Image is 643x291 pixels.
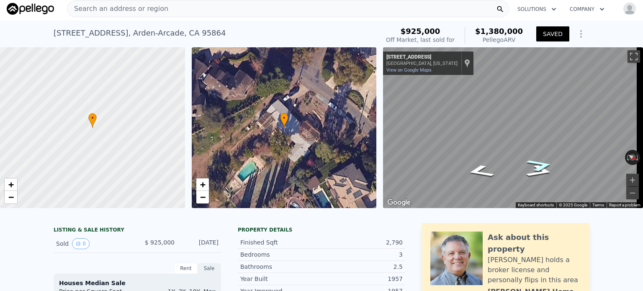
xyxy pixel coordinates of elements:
button: View historical data [72,238,90,249]
button: Rotate counterclockwise [625,150,630,165]
a: Show location on map [464,59,470,68]
a: Report a problem [609,203,640,207]
div: Year Built [240,275,321,283]
button: Zoom in [626,174,639,186]
div: Street View [383,47,643,208]
span: $925,000 [401,27,440,36]
button: Toggle fullscreen view [628,50,640,63]
div: Rent [174,263,198,274]
button: Solutions [511,2,563,17]
div: Sale [198,263,221,274]
button: Company [563,2,611,17]
a: Terms [592,203,604,207]
span: Search an address or region [67,4,168,14]
div: Off Market, last sold for [386,36,455,44]
button: Reset the view [625,151,640,164]
div: Pellego ARV [475,36,523,44]
img: avatar [623,2,636,15]
button: SAVED [536,26,569,41]
span: $1,380,000 [475,27,523,36]
span: © 2025 Google [559,203,587,207]
a: Zoom out [5,191,17,203]
div: 1957 [321,275,403,283]
button: Rotate clockwise [636,150,640,165]
img: Pellego [7,3,54,15]
div: [DATE] [181,238,219,249]
path: Go Northwest, Mariemont Ave [515,155,565,175]
div: LISTING & SALE HISTORY [54,227,221,235]
div: Finished Sqft [240,238,321,247]
div: Property details [238,227,405,233]
span: − [200,192,205,202]
a: Zoom out [196,191,209,203]
div: [PERSON_NAME] holds a broker license and personally flips in this area [488,255,581,285]
div: • [280,113,288,128]
button: Keyboard shortcuts [518,202,554,208]
div: 2,790 [321,238,403,247]
div: • [88,113,97,128]
div: 3 [321,250,403,259]
div: [STREET_ADDRESS] , Arden-Arcade , CA 95864 [54,27,226,39]
div: [STREET_ADDRESS] [386,54,458,61]
img: Google [385,197,413,208]
path: Go Southeast, Mariemont Ave [454,162,506,181]
button: Zoom out [626,187,639,199]
div: Sold [56,238,131,249]
span: + [8,179,14,190]
a: View on Google Maps [386,67,432,73]
a: Zoom in [196,178,209,191]
div: Ask about this property [488,232,581,255]
a: Open this area in Google Maps (opens a new window) [385,197,413,208]
span: $ 925,000 [145,239,175,246]
div: Houses Median Sale [59,279,216,287]
div: Bedrooms [240,250,321,259]
span: + [200,179,205,190]
div: Map [383,47,643,208]
span: • [280,114,288,122]
div: 2.5 [321,263,403,271]
span: • [88,114,97,122]
div: [GEOGRAPHIC_DATA], [US_STATE] [386,61,458,66]
a: Zoom in [5,178,17,191]
button: Show Options [573,26,589,42]
div: Bathrooms [240,263,321,271]
span: − [8,192,14,202]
